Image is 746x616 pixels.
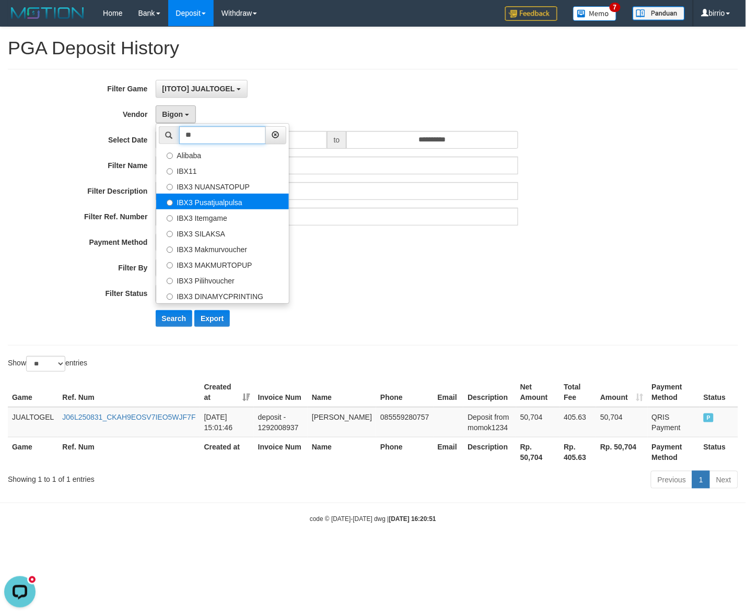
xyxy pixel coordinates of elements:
input: Alibaba [167,152,173,159]
th: Phone [376,377,433,407]
td: 50,704 [516,407,560,437]
div: new message indicator [27,3,37,13]
span: to [327,131,347,149]
th: Payment Method [648,377,700,407]
th: Phone [376,437,433,467]
input: IBX3 SILAKSA [167,231,173,238]
span: Bigon [162,110,183,119]
label: Alibaba [156,147,289,162]
th: Email [434,437,464,467]
h1: PGA Deposit History [8,38,738,58]
label: IBX3 NUANSATOPUP [156,178,289,194]
button: Export [194,310,230,327]
input: IBX3 Makmurvoucher [167,246,173,253]
td: [PERSON_NAME] [308,407,376,437]
td: deposit - 1292008937 [254,407,308,437]
button: [ITOTO] JUALTOGEL [156,80,248,98]
th: Email [434,377,464,407]
th: Payment Method [648,437,700,467]
a: 1 [692,471,710,489]
input: IBX3 Itemgame [167,215,173,222]
th: Game [8,437,58,467]
label: IBX3 Makmurvoucher [156,241,289,256]
small: code © [DATE]-[DATE] dwg | [310,516,436,523]
button: Open LiveChat chat widget [4,4,36,35]
th: Rp. 50,704 [596,437,647,467]
td: QRIS Payment [648,407,700,437]
th: Description [463,437,516,467]
input: IBX3 Pusatjualpulsa [167,199,173,206]
th: Name [308,437,376,467]
select: Showentries [26,356,65,372]
div: Showing 1 to 1 of 1 entries [8,470,303,484]
th: Ref. Num [58,377,200,407]
img: Button%20Memo.svg [573,6,617,21]
a: J06L250831_CKAH9EOSV7IEO5WJF7F [62,413,195,421]
label: IBX3 Itemgame [156,209,289,225]
td: 405.63 [560,407,597,437]
label: IBX3 DINAMYCPRINTING [156,288,289,303]
input: IBX3 DINAMYCPRINTING [167,293,173,300]
input: IBX11 [167,168,173,175]
img: panduan.png [633,6,685,20]
label: IBX3 Pusatjualpulsa [156,194,289,209]
td: 50,704 [596,407,647,437]
th: Status [700,377,738,407]
th: Net Amount [516,377,560,407]
input: IBX3 MAKMURTOPUP [167,262,173,269]
th: Created at: activate to sort column ascending [200,377,254,407]
input: IBX3 Pilihvoucher [167,278,173,285]
label: IBX3 Pilihvoucher [156,272,289,288]
label: IBX3 SILAKSA [156,225,289,241]
th: Name [308,377,376,407]
span: PAID [704,413,714,422]
span: [ITOTO] JUALTOGEL [162,85,235,93]
span: 7 [610,3,621,12]
td: Deposit from momok1234 [463,407,516,437]
a: Previous [651,471,693,489]
th: Total Fee [560,377,597,407]
button: Search [156,310,193,327]
th: Game [8,377,58,407]
th: Created at [200,437,254,467]
label: IBX3 MAKMURTOPUP [156,256,289,272]
td: JUALTOGEL [8,407,58,437]
th: Status [700,437,738,467]
th: Rp. 50,704 [516,437,560,467]
th: Description [463,377,516,407]
label: IBX11 [156,162,289,178]
button: Bigon [156,105,196,123]
label: Show entries [8,356,87,372]
th: Ref. Num [58,437,200,467]
th: Rp. 405.63 [560,437,597,467]
th: Invoice Num [254,437,308,467]
a: Next [709,471,738,489]
th: Amount: activate to sort column ascending [596,377,647,407]
td: 085559280757 [376,407,433,437]
strong: [DATE] 16:20:51 [389,516,436,523]
img: MOTION_logo.png [8,5,87,21]
td: [DATE] 15:01:46 [200,407,254,437]
img: Feedback.jpg [505,6,557,21]
th: Invoice Num [254,377,308,407]
input: IBX3 NUANSATOPUP [167,184,173,191]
